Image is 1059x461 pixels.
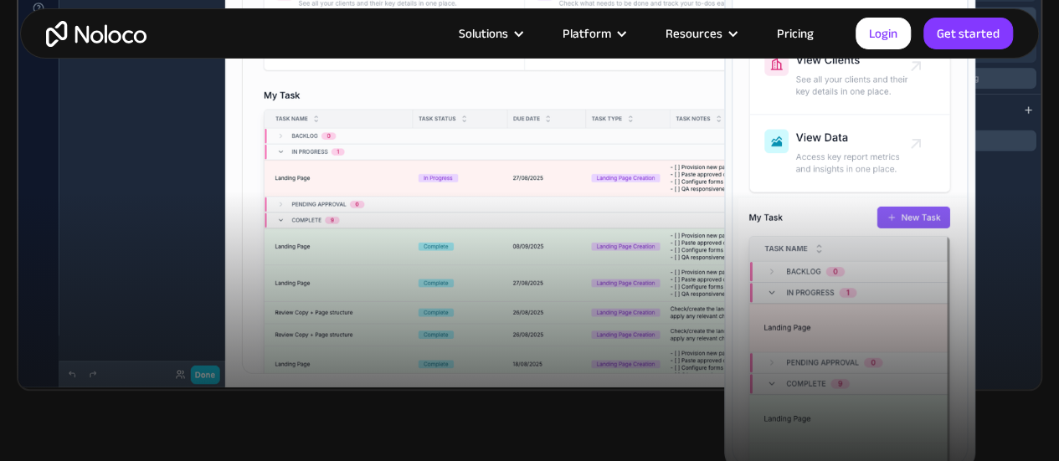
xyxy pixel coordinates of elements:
div: Platform [563,23,611,44]
div: Solutions [459,23,508,44]
a: Get started [923,18,1013,49]
a: home [46,21,147,47]
a: Pricing [756,23,835,44]
div: Resources [666,23,722,44]
div: Solutions [438,23,542,44]
a: Login [856,18,911,49]
div: Platform [542,23,645,44]
div: Resources [645,23,756,44]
